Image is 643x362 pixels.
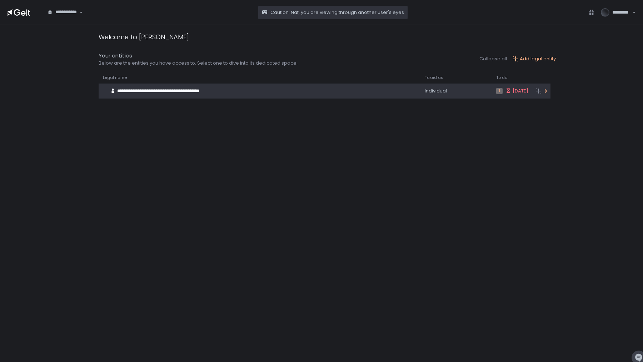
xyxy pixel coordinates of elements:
[496,88,503,94] span: 1
[425,75,443,80] span: Taxed as
[513,88,528,94] span: [DATE]
[496,75,507,80] span: To do
[48,15,79,22] input: Search for option
[513,56,556,62] button: Add legal entity
[99,52,298,60] div: Your entities
[270,9,404,16] span: Caution: Naf, you are viewing through another user's eyes
[479,56,507,62] button: Collapse all
[103,75,127,80] span: Legal name
[425,88,488,94] div: Individual
[99,60,298,66] div: Below are the entities you have access to. Select one to dive into its dedicated space.
[43,5,83,20] div: Search for option
[99,32,189,42] div: Welcome to [PERSON_NAME]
